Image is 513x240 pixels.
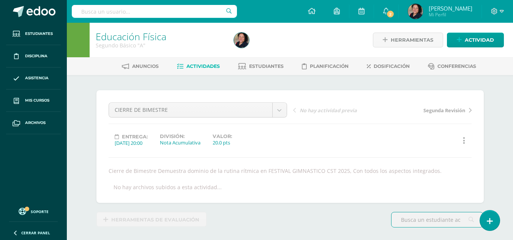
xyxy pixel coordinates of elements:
span: No hay actividad previa [300,107,357,114]
img: da8b3bfaf1883b6ea3f5f8b0aab8d636.png [408,4,423,19]
img: da8b3bfaf1883b6ea3f5f8b0aab8d636.png [234,33,249,48]
a: Estudiantes [6,23,61,45]
span: Archivos [25,120,46,126]
span: CIERRE DE BIMESTRE [115,103,267,117]
span: Anuncios [132,63,159,69]
a: Asistencia [6,67,61,90]
span: [PERSON_NAME] [429,5,472,12]
a: CIERRE DE BIMESTRE [109,103,287,117]
div: Segundo Básico 'A' [96,42,225,49]
div: Nota Acumulativa [160,139,200,146]
a: Anuncios [122,60,159,72]
span: Herramientas [391,33,433,47]
a: Disciplina [6,45,61,67]
span: Mi Perfil [429,11,472,18]
a: Actividades [177,60,220,72]
span: Disciplina [25,53,47,59]
span: Herramientas de evaluación [111,213,199,227]
a: Dosificación [367,60,410,72]
span: Asistencia [25,75,49,81]
a: Mis cursos [6,89,61,112]
span: Cerrar panel [21,230,50,235]
span: Estudiantes [249,63,284,69]
span: Actividades [186,63,220,69]
span: Mis cursos [25,97,49,104]
a: Educación Física [96,30,166,43]
a: Archivos [6,112,61,134]
span: Conferencias [437,63,476,69]
a: Planificación [302,60,349,72]
span: Dosificación [374,63,410,69]
label: Valor: [213,133,232,139]
a: Actividad [447,33,504,47]
span: 2 [386,10,395,18]
input: Busca un usuario... [72,5,237,18]
span: Entrega: [122,134,148,140]
span: Segunda Revisión [423,107,465,114]
span: Actividad [465,33,494,47]
input: Busca un estudiante aquí... [391,212,483,227]
a: Segunda Revisión [382,106,472,114]
div: Cierre de Bimestre Demuestra dominio de la rutina rítmica en FESTIVAL GIMNASTICO CST 2025, Con to... [106,167,475,174]
div: [DATE] 20:00 [115,140,148,146]
span: Soporte [31,209,49,214]
label: División: [160,133,200,139]
span: Estudiantes [25,31,53,37]
a: Soporte [9,206,58,216]
span: Planificación [310,63,349,69]
div: 20.0 pts [213,139,232,146]
a: Herramientas [373,33,443,47]
a: Conferencias [428,60,476,72]
div: No hay archivos subidos a esta actividad... [114,184,222,191]
a: Estudiantes [238,60,284,72]
h1: Educación Física [96,31,225,42]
